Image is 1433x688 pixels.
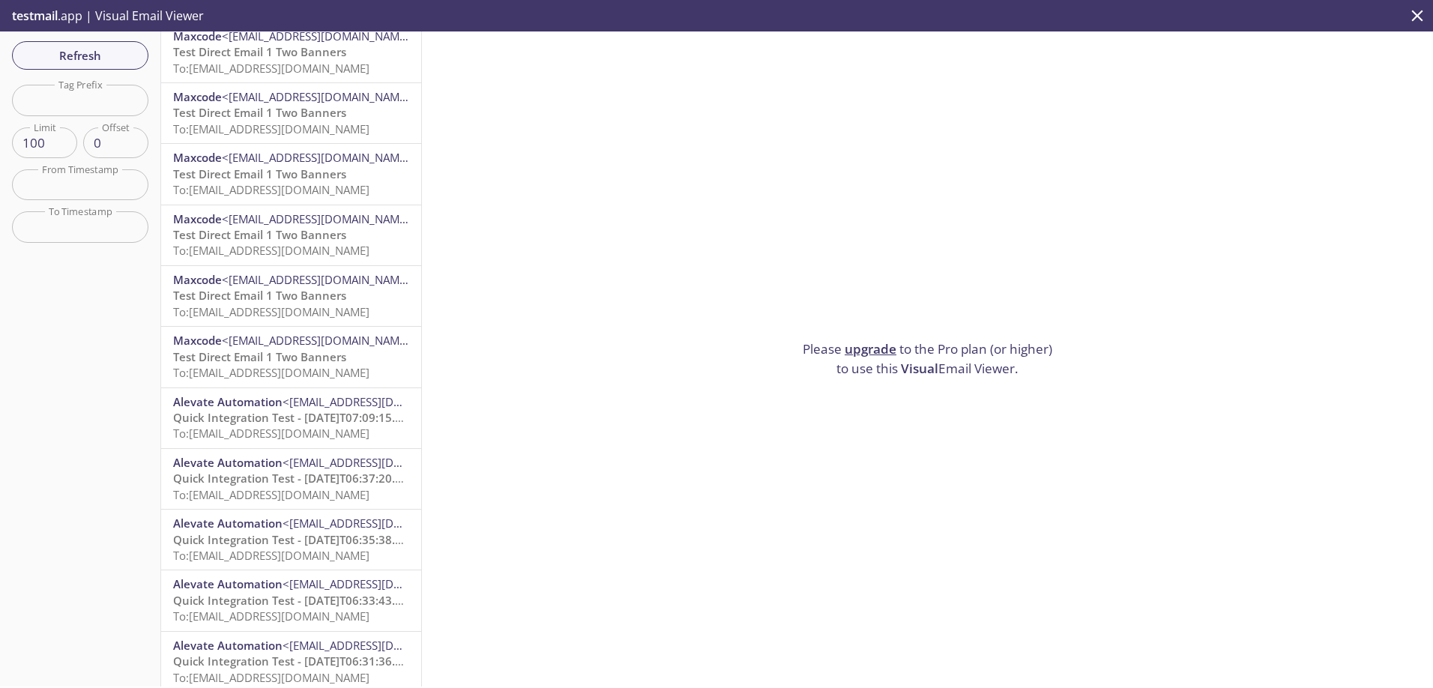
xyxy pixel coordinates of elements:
span: Alevate Automation [173,576,283,591]
span: <[EMAIL_ADDRESS][DOMAIN_NAME]> [222,28,416,43]
span: To: [EMAIL_ADDRESS][DOMAIN_NAME] [173,609,369,624]
span: Maxcode [173,89,222,104]
span: Quick Integration Test - [DATE]T07:09:15.277Z [173,410,422,425]
span: <[EMAIL_ADDRESS][DOMAIN_NAME]> [222,333,416,348]
span: Alevate Automation [173,516,283,531]
div: Maxcode<[EMAIL_ADDRESS][DOMAIN_NAME]>Test Direct Email 1 Two BannersTo:[EMAIL_ADDRESS][DOMAIN_NAME] [161,327,421,387]
span: Maxcode [173,150,222,165]
span: To: [EMAIL_ADDRESS][DOMAIN_NAME] [173,121,369,136]
span: To: [EMAIL_ADDRESS][DOMAIN_NAME] [173,61,369,76]
span: testmail [12,7,58,24]
span: <[EMAIL_ADDRESS][DOMAIN_NAME]> [222,150,416,165]
span: <[EMAIL_ADDRESS][DOMAIN_NAME]> [283,455,477,470]
span: Quick Integration Test - [DATE]T06:37:20.913Z [173,471,422,486]
span: Test Direct Email 1 Two Banners [173,166,346,181]
div: Maxcode<[EMAIL_ADDRESS][DOMAIN_NAME]>Test Direct Email 1 Two BannersTo:[EMAIL_ADDRESS][DOMAIN_NAME] [161,266,421,326]
div: Maxcode<[EMAIL_ADDRESS][DOMAIN_NAME]>Test Direct Email 1 Two BannersTo:[EMAIL_ADDRESS][DOMAIN_NAME] [161,22,421,82]
div: Alevate Automation<[EMAIL_ADDRESS][DOMAIN_NAME]>Quick Integration Test - [DATE]T06:35:38.714ZTo:[... [161,510,421,570]
span: Alevate Automation [173,455,283,470]
div: Alevate Automation<[EMAIL_ADDRESS][DOMAIN_NAME]>Quick Integration Test - [DATE]T07:09:15.277ZTo:[... [161,388,421,448]
span: To: [EMAIL_ADDRESS][DOMAIN_NAME] [173,426,369,441]
span: Test Direct Email 1 Two Banners [173,105,346,120]
span: <[EMAIL_ADDRESS][DOMAIN_NAME]> [283,638,477,653]
span: Test Direct Email 1 Two Banners [173,349,346,364]
span: To: [EMAIL_ADDRESS][DOMAIN_NAME] [173,670,369,685]
span: <[EMAIL_ADDRESS][DOMAIN_NAME]> [283,576,477,591]
span: Maxcode [173,333,222,348]
div: Maxcode<[EMAIL_ADDRESS][DOMAIN_NAME]>Test Direct Email 1 Two BannersTo:[EMAIL_ADDRESS][DOMAIN_NAME] [161,144,421,204]
span: To: [EMAIL_ADDRESS][DOMAIN_NAME] [173,182,369,197]
span: <[EMAIL_ADDRESS][DOMAIN_NAME]> [283,516,477,531]
span: Quick Integration Test - [DATE]T06:31:36.897Z [173,654,422,669]
span: Test Direct Email 1 Two Banners [173,227,346,242]
span: To: [EMAIL_ADDRESS][DOMAIN_NAME] [173,365,369,380]
div: Alevate Automation<[EMAIL_ADDRESS][DOMAIN_NAME]>Quick Integration Test - [DATE]T06:37:20.913ZTo:[... [161,449,421,509]
span: To: [EMAIL_ADDRESS][DOMAIN_NAME] [173,243,369,258]
span: <[EMAIL_ADDRESS][DOMAIN_NAME]> [283,394,477,409]
span: Maxcode [173,272,222,287]
span: Test Direct Email 1 Two Banners [173,288,346,303]
span: Alevate Automation [173,394,283,409]
span: Refresh [24,46,136,65]
span: <[EMAIL_ADDRESS][DOMAIN_NAME]> [222,89,416,104]
span: Visual [901,360,938,377]
span: Quick Integration Test - [DATE]T06:33:43.870Z [173,593,422,608]
div: Alevate Automation<[EMAIL_ADDRESS][DOMAIN_NAME]>Quick Integration Test - [DATE]T06:33:43.870ZTo:[... [161,570,421,630]
span: <[EMAIL_ADDRESS][DOMAIN_NAME]> [222,272,416,287]
span: Test Direct Email 1 Two Banners [173,44,346,59]
a: upgrade [845,340,896,357]
span: To: [EMAIL_ADDRESS][DOMAIN_NAME] [173,487,369,502]
span: To: [EMAIL_ADDRESS][DOMAIN_NAME] [173,548,369,563]
div: Maxcode<[EMAIL_ADDRESS][DOMAIN_NAME]>Test Direct Email 1 Two BannersTo:[EMAIL_ADDRESS][DOMAIN_NAME] [161,83,421,143]
span: Quick Integration Test - [DATE]T06:35:38.714Z [173,532,422,547]
span: <[EMAIL_ADDRESS][DOMAIN_NAME]> [222,211,416,226]
span: Maxcode [173,28,222,43]
span: To: [EMAIL_ADDRESS][DOMAIN_NAME] [173,304,369,319]
button: Refresh [12,41,148,70]
span: Alevate Automation [173,638,283,653]
div: Maxcode<[EMAIL_ADDRESS][DOMAIN_NAME]>Test Direct Email 1 Two BannersTo:[EMAIL_ADDRESS][DOMAIN_NAME] [161,205,421,265]
p: Please to the Pro plan (or higher) to use this Email Viewer. [797,340,1059,378]
span: Maxcode [173,211,222,226]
